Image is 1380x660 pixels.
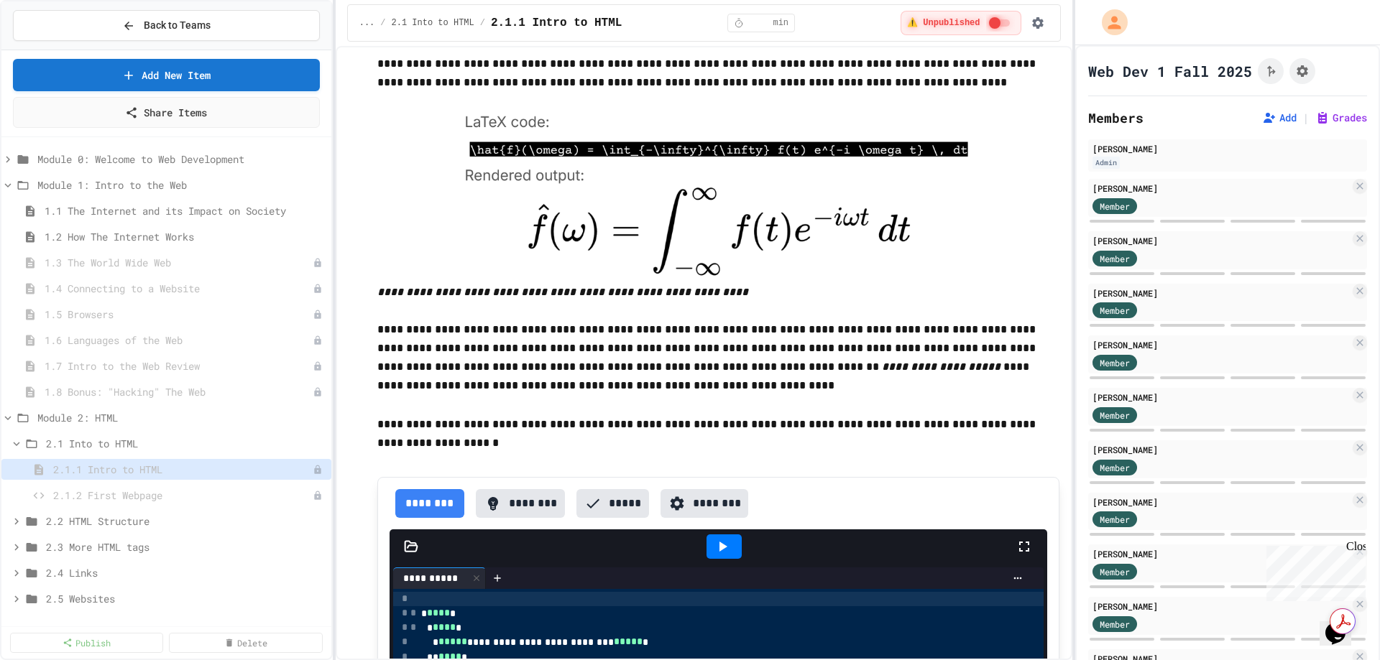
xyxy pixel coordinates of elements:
[46,591,326,606] span: 2.5 Websites
[45,333,313,348] span: 1.6 Languages of the Web
[313,335,323,345] div: Unpublished
[1100,200,1130,213] span: Member
[1100,252,1130,265] span: Member
[1320,603,1366,646] iframe: chat widget
[1092,338,1350,351] div: [PERSON_NAME]
[907,17,980,29] span: ⚠️ Unpublished
[1092,142,1363,155] div: [PERSON_NAME]
[313,387,323,397] div: Unpublished
[45,384,313,399] span: 1.8 Bonus: "Hacking" The Web
[6,6,99,91] div: Chat with us now!Close
[1262,111,1297,125] button: Add
[46,617,326,632] span: 2.6 Images
[1100,565,1130,578] span: Member
[1100,304,1130,317] span: Member
[1088,108,1144,128] h2: Members
[46,513,326,529] span: 2.2 HTML Structure
[773,17,788,29] span: min
[1092,443,1350,456] div: [PERSON_NAME]
[1100,618,1130,631] span: Member
[10,633,163,653] a: Publish
[380,17,385,29] span: /
[392,17,474,29] span: 2.1 Into to HTML
[313,258,323,268] div: Unpublished
[1087,6,1131,39] div: My Account
[480,17,485,29] span: /
[13,97,320,128] a: Share Items
[46,565,326,580] span: 2.4 Links
[1088,61,1252,81] h1: Web Dev 1 Fall 2025
[1302,109,1310,126] span: |
[13,59,320,91] a: Add New Item
[53,462,313,477] span: 2.1.1 Intro to HTML
[313,310,323,320] div: Unpublished
[1100,356,1130,369] span: Member
[1261,540,1366,601] iframe: chat widget
[491,14,622,32] span: 2.1.1 Intro to HTML
[45,255,313,270] span: 1.3 The World Wide Web
[313,465,323,475] div: Unpublished
[1258,58,1284,84] button: Click to see fork details
[1092,157,1120,169] div: Admin
[45,358,313,373] span: 1.7 Intro to the Web Review
[1289,58,1315,84] button: Assignment Settings
[1092,287,1350,299] div: [PERSON_NAME]
[1092,182,1350,195] div: [PERSON_NAME]
[37,152,326,167] span: Module 0: Welcome to Web Development
[144,18,211,33] span: Back to Teams
[1092,234,1350,247] div: [PERSON_NAME]
[13,10,320,41] button: Back to Teams
[1092,496,1350,508] div: [PERSON_NAME]
[37,410,326,425] span: Module 2: HTML
[45,281,313,296] span: 1.4 Connecting to a Website
[1100,409,1130,422] span: Member
[1092,600,1350,613] div: [PERSON_NAME]
[45,229,326,244] span: 1.2 How The Internet Works
[1092,391,1350,404] div: [PERSON_NAME]
[1092,547,1350,560] div: [PERSON_NAME]
[901,11,1022,35] div: ⚠️ Students cannot see this content! Click the toggle to publish it and make it visible to your c...
[46,436,326,451] span: 2.1 Into to HTML
[45,203,326,218] span: 1.1 The Internet and its Impact on Society
[313,284,323,294] div: Unpublished
[37,177,326,192] span: Module 1: Intro to the Web
[1100,513,1130,526] span: Member
[46,539,326,554] span: 2.3 More HTML tags
[1315,111,1367,125] button: Grades
[359,17,375,29] span: ...
[313,491,323,501] div: Unpublished
[45,307,313,322] span: 1.5 Browsers
[169,633,322,653] a: Delete
[1100,461,1130,474] span: Member
[313,361,323,371] div: Unpublished
[53,488,313,503] span: 2.1.2 First Webpage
